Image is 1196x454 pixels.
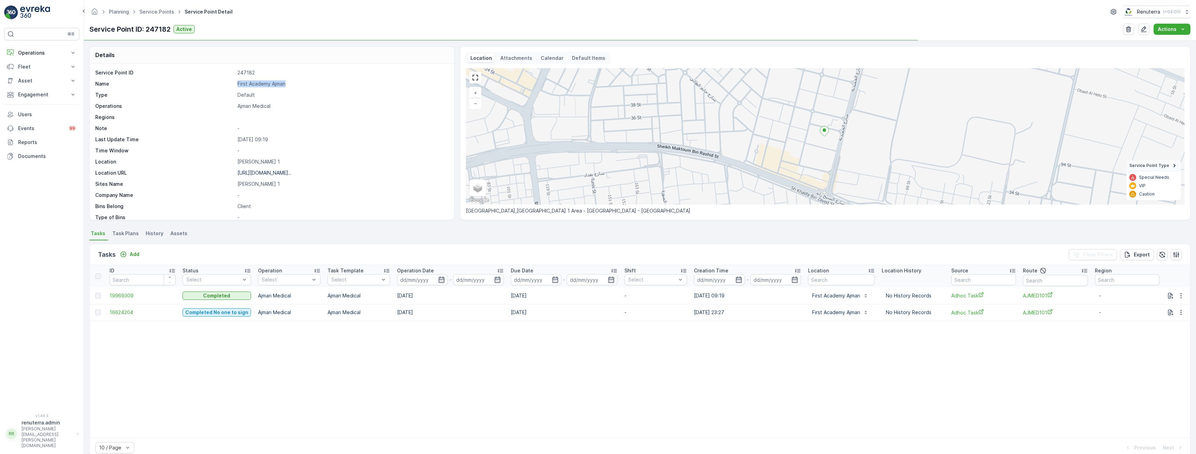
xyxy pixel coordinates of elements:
[67,31,74,37] p: ⌘B
[1137,8,1160,15] p: Renuterra
[1139,183,1146,189] p: VIP
[694,274,745,285] input: dd/mm/yyyy
[6,428,17,439] div: RR
[4,107,79,121] a: Users
[470,72,480,83] a: View Fullscreen
[1099,292,1155,299] p: -
[237,136,447,143] p: [DATE] 09:19
[95,136,235,143] p: Last Update Time
[237,158,447,165] p: [PERSON_NAME] 1
[130,251,139,258] p: Add
[951,267,968,274] p: Source
[500,55,532,62] p: Attachments
[470,55,492,62] p: Location
[91,10,98,16] a: Homepage
[951,292,1016,299] span: Adhoc Task
[95,169,235,176] p: Location URL
[183,292,251,300] button: Completed
[808,290,873,301] button: First Academy Ajman
[1083,251,1113,258] p: Clear Filters
[1126,160,1181,171] summary: Service Point Type
[18,77,65,84] p: Asset
[1120,249,1154,260] button: Export
[563,276,565,284] p: -
[95,69,235,76] p: Service Point ID
[507,304,621,321] td: [DATE]
[4,414,79,418] span: v 1.49.3
[1069,249,1117,260] button: Clear Filters
[18,125,64,132] p: Events
[237,69,447,76] p: 247182
[95,181,235,188] p: Sites Name
[22,426,74,448] p: [PERSON_NAME][EMAIL_ADDRESS][PERSON_NAME][DOMAIN_NAME]
[468,196,491,205] img: Google
[453,274,504,285] input: dd/mm/yyyy
[951,309,1016,316] a: Adhoc Task
[170,230,187,237] span: Assets
[18,111,76,118] p: Users
[4,135,79,149] a: Reports
[470,180,485,196] a: Layers
[328,267,364,274] p: Task Template
[237,125,447,132] p: -
[511,267,533,274] p: Due Date
[70,126,75,131] p: 99
[4,88,79,102] button: Engagement
[1134,251,1150,258] p: Export
[95,103,235,110] p: Operations
[117,250,142,258] button: Add
[470,98,480,109] a: Zoom Out
[4,6,18,19] img: logo
[690,304,804,321] td: [DATE] 23:27
[203,292,230,299] p: Completed
[110,274,176,285] input: Search
[20,6,50,19] img: logo_light-DOdMpM7g.png
[4,60,79,74] button: Fleet
[621,304,690,321] td: -
[112,230,139,237] span: Task Plans
[886,309,940,316] p: No History Records
[4,419,79,448] button: RRrenuterra.admin[PERSON_NAME][EMAIL_ADDRESS][PERSON_NAME][DOMAIN_NAME]
[1023,292,1088,299] a: AJMED101
[511,274,561,285] input: dd/mm/yyyy
[258,267,282,274] p: Operation
[95,293,101,298] div: Toggle Row Selected
[690,287,804,304] td: [DATE] 09:19
[1095,267,1112,274] p: Region
[173,25,195,33] button: Active
[237,91,447,98] p: Default
[1163,9,1181,15] p: ( +04:00 )
[628,276,676,283] p: Select
[95,91,235,98] p: Type
[746,276,749,284] p: -
[882,267,921,274] p: Location History
[183,308,251,317] button: Completed No one to sign
[1099,309,1155,316] p: -
[254,287,324,304] td: Ajman Medical
[449,276,452,284] p: -
[1129,163,1169,168] span: Service Point Type
[397,274,448,285] input: dd/mm/yyyy
[694,267,728,274] p: Creation Time
[621,287,690,304] td: -
[466,207,1185,214] p: [GEOGRAPHIC_DATA],[GEOGRAPHIC_DATA] 1 Area - [GEOGRAPHIC_DATA] - [GEOGRAPHIC_DATA]
[1124,444,1156,452] button: Previous
[95,192,235,199] p: Company Name
[468,196,491,205] a: Open this area in Google Maps (opens a new window)
[1154,24,1190,35] button: Actions
[183,8,234,15] span: Service Point Detail
[110,292,176,299] span: 19969309
[262,276,310,283] p: Select
[397,267,434,274] p: Operation Date
[91,230,105,237] span: Tasks
[567,274,617,285] input: dd/mm/yyyy
[95,203,235,210] p: Bins Belong
[110,309,176,316] a: 16624204
[237,181,447,188] p: [PERSON_NAME] 1
[1023,309,1088,316] span: AJMED101
[98,250,116,260] p: Tasks
[886,292,940,299] p: No History Records
[183,267,199,274] p: Status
